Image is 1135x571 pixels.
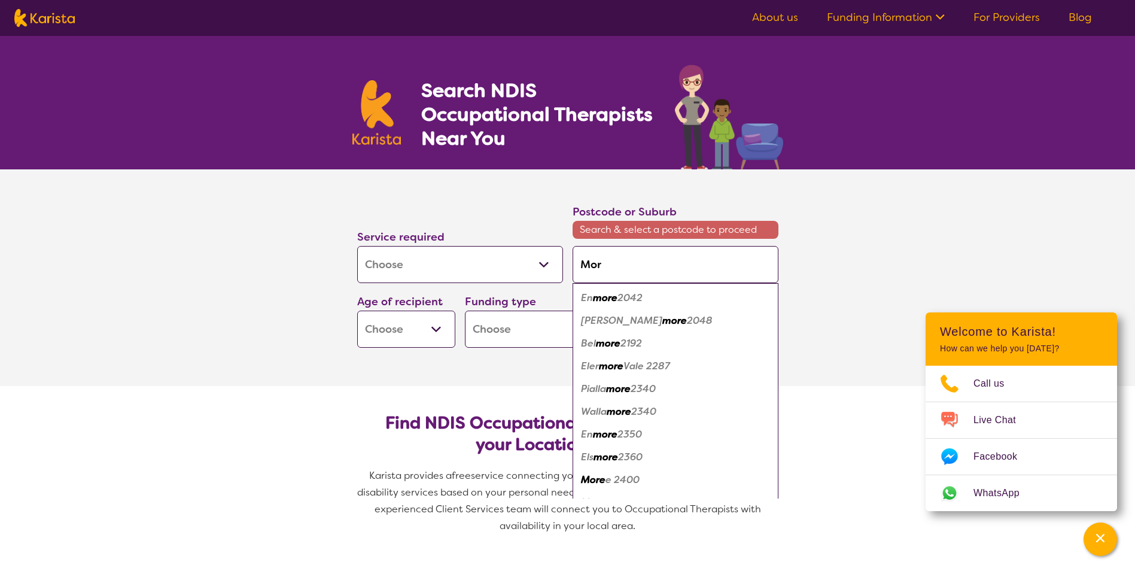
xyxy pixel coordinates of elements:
span: Search & select a postcode to proceed [573,221,778,239]
em: 2048 [687,314,713,327]
h2: Welcome to Karista! [940,324,1103,339]
label: Service required [357,230,445,244]
a: Funding Information [827,10,945,25]
em: more [607,405,631,418]
img: Karista logo [14,9,75,27]
div: Channel Menu [926,312,1117,511]
em: 2042 [617,291,643,304]
em: [PERSON_NAME] [581,314,662,327]
label: Age of recipient [357,294,443,309]
a: Web link opens in a new tab. [926,475,1117,511]
div: Moree East 2400 [579,491,772,514]
h2: Find NDIS Occupational Therapists based on your Location & Needs [367,412,769,455]
em: more [593,428,617,441]
img: occupational-therapy [675,65,783,169]
div: Belmore 2192 [579,332,772,355]
em: Vale 2287 [623,360,670,372]
div: Enmore 2042 [579,287,772,309]
a: About us [752,10,798,25]
em: more [599,360,623,372]
ul: Choose channel [926,366,1117,511]
em: En [581,291,593,304]
span: Live Chat [973,411,1030,429]
div: Elsmore 2360 [579,446,772,469]
label: Postcode or Suburb [573,205,677,219]
em: more [596,337,620,350]
span: Call us [973,375,1019,393]
em: Walla [581,405,607,418]
em: 2350 [617,428,642,441]
em: more [606,382,631,395]
div: Moree 2400 [579,469,772,491]
a: Blog [1069,10,1092,25]
div: Elermore Vale 2287 [579,355,772,378]
em: more [594,451,618,463]
span: free [452,469,471,482]
span: Karista provides a [369,469,452,482]
em: More [581,496,605,509]
em: e 2400 [605,473,640,486]
div: Stanmore 2048 [579,309,772,332]
img: Karista logo [352,80,401,145]
em: more [593,291,617,304]
em: En [581,428,593,441]
em: e East 2400 [605,496,662,509]
div: Piallamore 2340 [579,378,772,400]
span: WhatsApp [973,484,1034,502]
span: service connecting you with Occupational Therapists and other disability services based on your p... [357,469,781,532]
em: 2340 [631,405,656,418]
h1: Search NDIS Occupational Therapists Near You [421,78,654,150]
em: 2192 [620,337,642,350]
button: Channel Menu [1084,523,1117,556]
p: How can we help you [DATE]? [940,344,1103,354]
em: 2340 [631,382,656,395]
em: more [662,314,687,327]
em: Bel [581,337,596,350]
em: More [581,473,605,486]
div: Enmore 2350 [579,423,772,446]
a: For Providers [973,10,1040,25]
span: Facebook [973,448,1031,466]
em: 2360 [618,451,643,463]
em: Els [581,451,594,463]
div: Wallamore 2340 [579,400,772,423]
em: Eler [581,360,599,372]
label: Funding type [465,294,536,309]
input: Type [573,246,778,283]
em: Pialla [581,382,606,395]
